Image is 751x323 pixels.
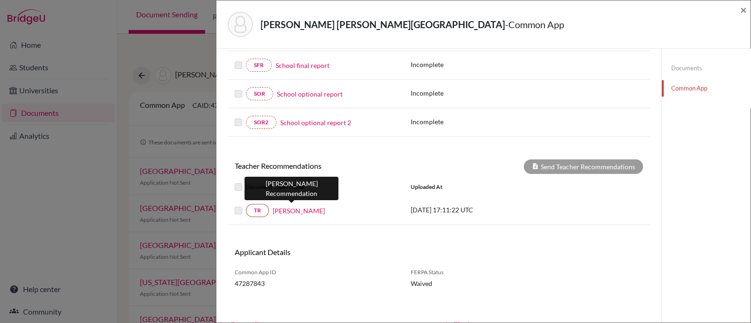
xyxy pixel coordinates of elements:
[277,89,343,99] a: School optional report
[235,268,397,277] span: Common App ID
[411,268,502,277] span: FERPA Status
[662,60,751,76] a: Documents
[245,177,338,200] div: [PERSON_NAME] Recommendation
[228,181,404,193] div: Document Type / Name
[246,59,272,72] a: SFR
[235,248,432,256] h6: Applicant Details
[411,205,537,215] p: [DATE] 17:11:22 UTC
[228,161,439,170] h6: Teacher Recommendations
[662,80,751,97] a: Common App
[505,19,564,30] span: - Common App
[246,116,276,129] a: SOR2
[411,60,507,69] p: Incomplete
[740,4,747,15] button: Close
[246,204,269,217] a: TR
[273,206,325,216] a: [PERSON_NAME]
[276,60,330,70] a: School final report
[411,278,502,288] span: Waived
[411,88,507,98] p: Incomplete
[246,87,273,100] a: SOR
[280,118,351,128] a: School optional report 2
[524,159,643,174] div: Send Teacher Recommendations
[235,278,397,288] span: 47287843
[411,117,507,127] p: Incomplete
[404,181,544,193] div: Uploaded at
[740,3,747,16] span: ×
[261,19,505,30] strong: [PERSON_NAME] [PERSON_NAME][GEOGRAPHIC_DATA]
